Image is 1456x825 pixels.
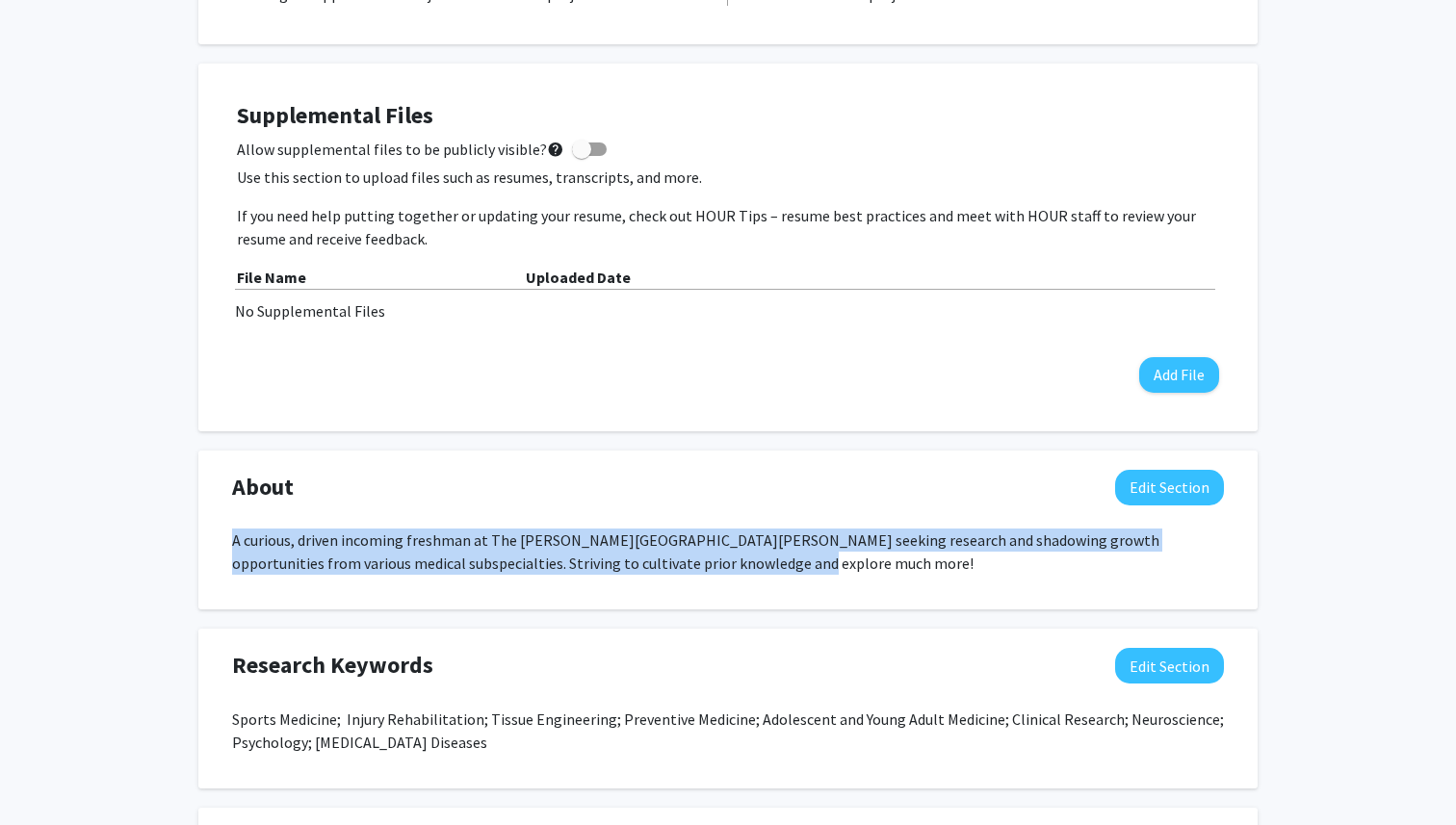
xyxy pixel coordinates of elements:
span: About [232,470,294,504]
b: File Name [237,268,306,287]
b: Uploaded Date [526,268,631,287]
span: Research Keywords [232,648,433,683]
p: A curious, driven incoming freshman at The [PERSON_NAME][GEOGRAPHIC_DATA][PERSON_NAME] seeking re... [232,529,1224,575]
span: Allow supplemental files to be publicly visible? [237,138,564,161]
p: Sports Medicine; Injury Rehabilitation; Tissue Engineering; Preventive Medicine; Adolescent and Y... [232,708,1224,754]
div: No Supplemental Files [235,299,1221,322]
mat-icon: help [547,138,564,161]
button: Edit Research Keywords [1115,648,1224,683]
h4: Supplemental Files [237,102,1219,130]
p: If you need help putting together or updating your resume, check out HOUR Tips – resume best prac... [237,204,1219,250]
button: Add File [1139,357,1219,393]
iframe: Chat [14,738,82,811]
button: Edit About [1115,470,1224,505]
p: Use this section to upload files such as resumes, transcripts, and more. [237,166,1219,189]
